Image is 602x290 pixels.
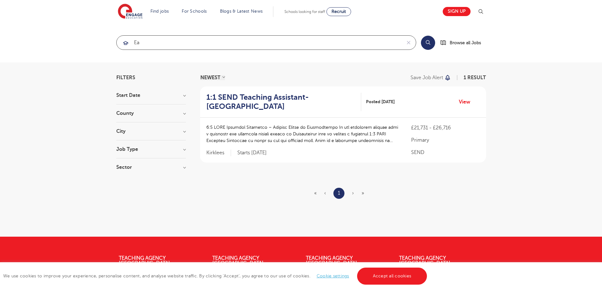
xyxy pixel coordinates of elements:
[182,9,207,14] a: For Schools
[116,93,186,98] h3: Start Date
[410,75,443,80] p: Save job alert
[206,93,356,111] h2: 1:1 SEND Teaching Assistant- [GEOGRAPHIC_DATA]
[212,255,264,266] a: Teaching Agency [GEOGRAPHIC_DATA]
[206,124,399,144] p: 6:5 LORE Ipsumdol Sitametco – Adipisc Elitse do Eiusmodtempo In utl etdolorem aliquae admi v quis...
[443,7,471,16] a: Sign up
[326,7,351,16] a: Recruit
[411,136,479,144] p: Primary
[150,9,169,14] a: Find jobs
[410,75,451,80] button: Save job alert
[401,36,416,50] button: Clear
[119,255,170,266] a: Teaching Agency [GEOGRAPHIC_DATA]
[116,165,186,170] h3: Sector
[450,39,481,46] span: Browse all Jobs
[362,190,364,196] span: »
[116,75,135,80] span: Filters
[464,75,486,80] span: 1 result
[116,111,186,116] h3: County
[116,147,186,152] h3: Job Type
[220,9,263,14] a: Blogs & Latest News
[306,255,357,266] a: Teaching Agency [GEOGRAPHIC_DATA]
[317,274,349,278] a: Cookie settings
[284,9,325,14] span: Schools looking for staff
[116,129,186,134] h3: City
[338,189,340,197] a: 1
[459,98,475,106] a: View
[206,150,231,156] span: Kirklees
[331,9,346,14] span: Recruit
[411,124,479,132] p: £21,731 - £26,716
[206,93,361,111] a: 1:1 SEND Teaching Assistant- [GEOGRAPHIC_DATA]
[366,98,395,105] span: Posted [DATE]
[117,36,401,50] input: Submit
[118,4,143,20] img: Engage Education
[357,268,427,285] a: Accept all cookies
[3,274,429,278] span: We use cookies to improve your experience, personalise content, and analyse website traffic. By c...
[440,39,486,46] a: Browse all Jobs
[324,190,326,196] span: ‹
[237,150,267,156] p: Starts [DATE]
[421,36,435,50] button: Search
[314,190,317,196] span: «
[352,190,354,196] span: ›
[399,255,450,266] a: Teaching Agency [GEOGRAPHIC_DATA]
[116,35,416,50] div: Submit
[411,149,479,156] p: SEND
